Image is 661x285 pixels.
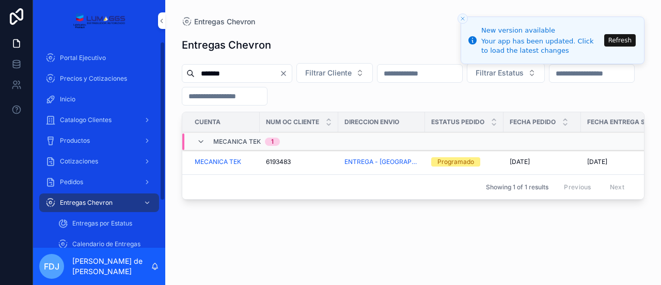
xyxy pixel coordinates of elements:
[266,158,291,166] span: 6193483
[72,219,132,228] span: Entregas por Estatus
[182,17,255,27] a: Entregas Chevron
[60,199,113,207] span: Entregas Chevron
[39,193,159,212] a: Entregas Chevron
[195,158,241,166] a: MECANICA TEK
[486,183,548,191] span: Showing 1 of 1 results
[481,25,601,36] div: New version available
[481,37,601,55] div: Your app has been updated. Click to load the latest changes
[266,118,319,126] span: Num OC Cliente
[344,158,419,166] a: ENTREGA - [GEOGRAPHIC_DATA] - MECANICA TEK
[467,63,545,83] button: Select Button
[39,111,159,129] a: Catalogo Clientes
[271,138,274,146] div: 1
[60,178,83,186] span: Pedidos
[213,138,261,146] span: MECANICA TEK
[458,13,468,24] button: Close toast
[39,90,159,109] a: Inicio
[437,157,474,167] div: Programado
[305,68,352,78] span: Filtrar Cliente
[33,41,165,248] div: scrollable content
[44,260,59,273] span: FdJ
[431,157,497,167] a: Programado
[39,173,159,191] a: Pedidos
[60,157,98,166] span: Cotizaciones
[279,69,292,78] button: Clear
[73,12,125,29] img: App logo
[344,118,399,126] span: Direccion Envio
[296,63,373,83] button: Select Button
[39,49,159,67] a: Portal Ejecutivo
[266,158,332,166] a: 6193483
[431,118,484,126] span: Estatus Pedido
[60,74,127,83] span: Precios y Cotizaciones
[39,131,159,150] a: Productos
[195,118,221,126] span: Cuenta
[72,256,151,277] p: [PERSON_NAME] de [PERSON_NAME]
[510,158,530,166] span: [DATE]
[587,158,607,166] span: [DATE]
[476,68,524,78] span: Filtrar Estatus
[39,69,159,88] a: Precios y Cotizaciones
[182,38,271,52] h1: Entregas Chevron
[52,214,159,233] a: Entregas por Estatus
[194,17,255,27] span: Entregas Chevron
[195,158,254,166] a: MECANICA TEK
[39,152,159,171] a: Cotizaciones
[604,34,636,47] button: Refresh
[510,158,575,166] a: [DATE]
[60,116,112,124] span: Catalogo Clientes
[52,235,159,253] a: Calendario de Entregas
[60,95,75,103] span: Inicio
[60,137,90,145] span: Productos
[510,118,556,126] span: Fecha Pedido
[72,240,140,248] span: Calendario de Entregas
[60,54,106,62] span: Portal Ejecutivo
